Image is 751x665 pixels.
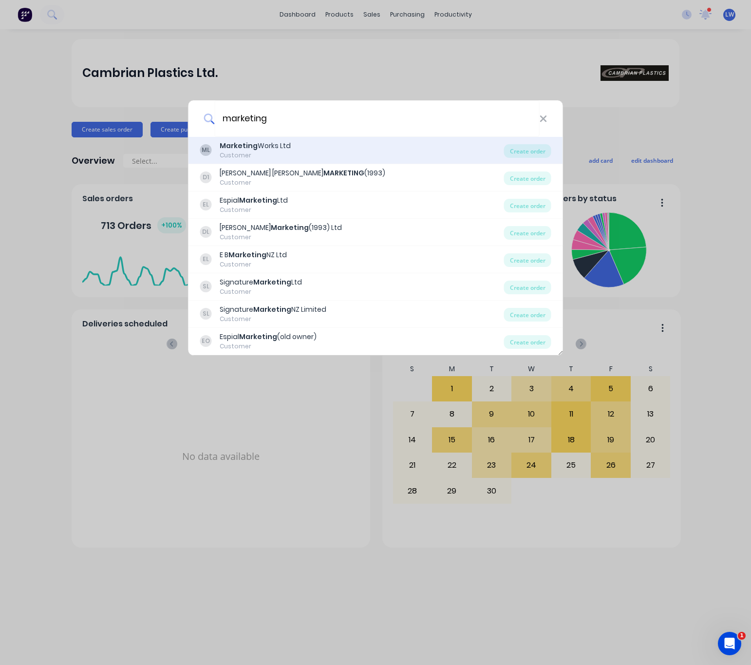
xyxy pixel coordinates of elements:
b: Marketing [220,141,258,151]
div: Espial Ltd [220,195,288,206]
div: Create order [504,281,551,294]
div: Customer [220,233,342,242]
b: Marketing [228,250,266,260]
b: MARKETING [323,168,364,178]
b: Marketing [253,277,291,287]
div: EL [200,199,212,210]
input: Enter a customer name to create a new order... [214,100,539,137]
div: Create order [504,199,551,212]
div: D1 [200,171,212,183]
span: 1 [738,632,746,640]
b: Marketing [253,304,291,314]
div: ML [200,144,212,156]
div: Customer [220,315,326,323]
div: E B NZ Ltd [220,250,287,260]
div: Customer [220,151,291,160]
div: Signature NZ Limited [220,304,326,315]
div: EL [200,253,212,265]
div: Espial (old owner) [220,332,317,342]
div: Create order [504,335,551,349]
b: Marketing [239,332,277,342]
div: SL [200,308,212,320]
div: [PERSON_NAME] (1993) Ltd [220,223,342,233]
div: DL [200,226,212,238]
div: Customer [220,206,288,214]
b: Marketing [271,223,309,232]
div: Works Ltd [220,141,291,151]
div: Create order [504,308,551,322]
div: Customer [220,260,287,269]
div: SL [200,281,212,292]
div: Customer [220,178,385,187]
div: Signature Ltd [220,277,302,287]
div: Create order [504,226,551,240]
div: Create order [504,144,551,158]
div: [PERSON_NAME] [PERSON_NAME] (1993) [220,168,385,178]
div: EO [200,335,212,347]
div: Create order [504,253,551,267]
div: Customer [220,342,317,351]
iframe: Intercom live chat [718,632,741,655]
div: Customer [220,287,302,296]
b: Marketing [239,195,277,205]
div: Create order [504,171,551,185]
